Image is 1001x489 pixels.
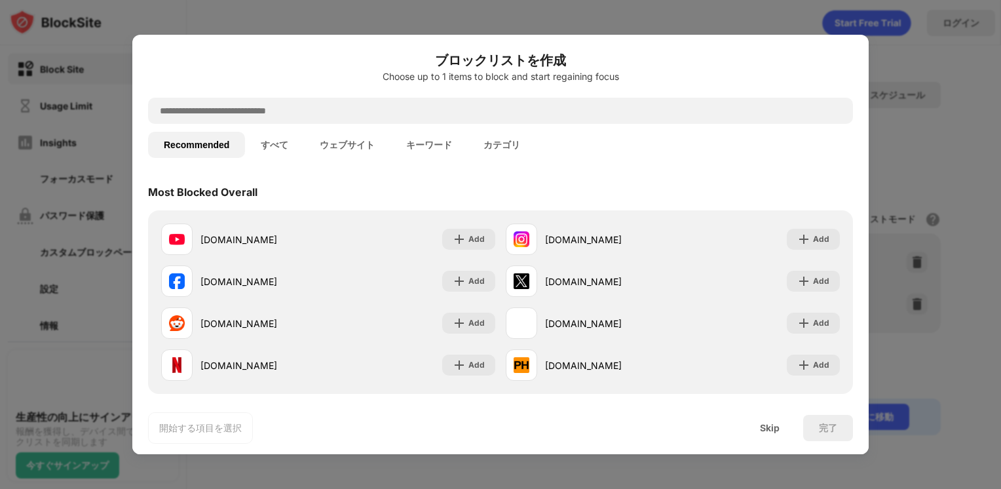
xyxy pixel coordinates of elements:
div: [DOMAIN_NAME] [200,317,328,330]
img: favicons [169,231,185,247]
h6: ブロックリストを作成 [148,50,853,70]
div: 開始する項目を選択 [159,421,242,435]
div: [DOMAIN_NAME] [200,275,328,288]
div: Skip [760,423,780,433]
div: Add [468,359,485,372]
div: [DOMAIN_NAME] [200,359,328,372]
button: Recommended [148,132,245,158]
div: [DOMAIN_NAME] [545,275,673,288]
div: Add [468,275,485,288]
img: favicons [169,315,185,331]
button: すべて [245,132,304,158]
div: Choose up to 1 items to block and start regaining focus [148,71,853,82]
div: Add [813,233,829,246]
div: [DOMAIN_NAME] [200,233,328,246]
img: search.svg [153,103,169,119]
div: [DOMAIN_NAME] [545,359,673,372]
button: キーワード [390,132,468,158]
div: 完了 [819,423,837,433]
img: favicons [514,231,529,247]
div: Add [468,317,485,330]
div: Add [813,317,829,330]
div: Most Blocked Overall [148,186,257,199]
img: favicons [514,273,529,289]
div: Add [813,359,829,372]
div: Add [468,233,485,246]
img: favicons [514,315,529,331]
img: favicons [514,357,529,373]
button: カテゴリ [468,132,536,158]
img: favicons [169,357,185,373]
div: [DOMAIN_NAME] [545,233,673,246]
div: [DOMAIN_NAME] [545,317,673,330]
div: Add [813,275,829,288]
button: ウェブサイト [304,132,390,158]
img: favicons [169,273,185,289]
